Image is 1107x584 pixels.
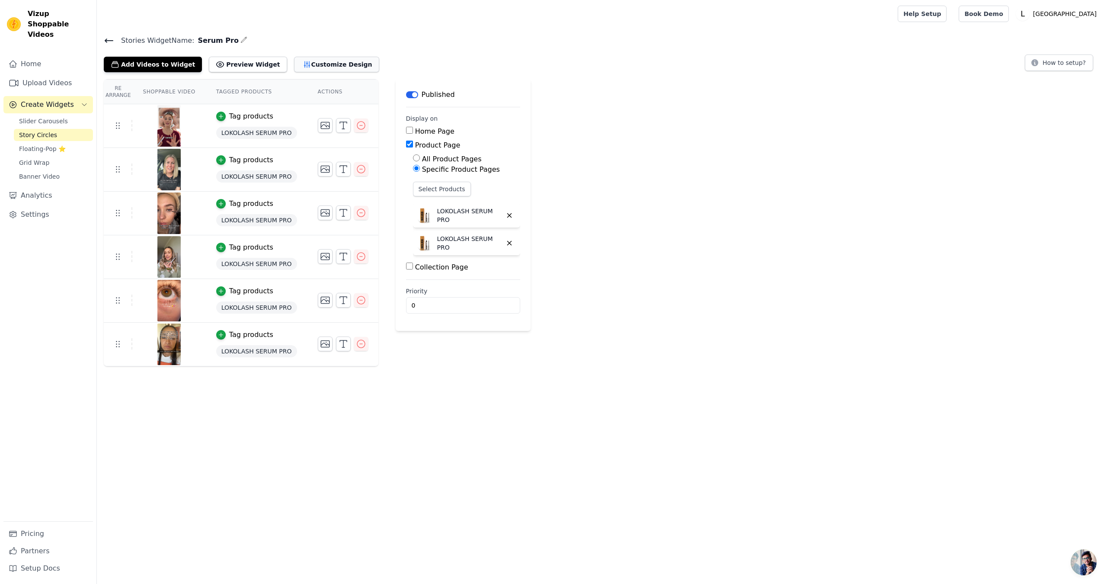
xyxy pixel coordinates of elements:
img: vizup-images-2bb9.png [157,105,181,147]
img: vizup-images-3082.png [157,149,181,190]
button: Delete widget [502,208,517,223]
span: LOKOLASH SERUM PRO [216,214,297,226]
div: Tag products [229,286,273,296]
p: [GEOGRAPHIC_DATA] [1030,6,1100,22]
img: LOKOLASH SERUM PRO [416,234,434,252]
a: Setup Docs [3,560,93,577]
div: Tag products [229,330,273,340]
button: Tag products [216,286,273,296]
div: Tag products [229,199,273,209]
button: Tag products [216,155,273,165]
p: LOKOLASH SERUM PRO [437,234,502,252]
label: Product Page [415,141,461,149]
th: Shoppable Video [132,80,205,104]
img: vizup-images-67c7.png [157,324,181,365]
a: Story Circles [14,129,93,141]
a: Pricing [3,525,93,542]
th: Actions [307,80,378,104]
label: Collection Page [415,263,468,271]
span: LOKOLASH SERUM PRO [216,302,297,314]
a: Book Demo [959,6,1008,22]
button: Tag products [216,199,273,209]
button: Delete widget [502,236,517,250]
img: vizup-images-078a.png [157,280,181,321]
div: Tag products [229,242,273,253]
button: Preview Widget [209,57,287,72]
a: Upload Videos [3,74,93,92]
button: L [GEOGRAPHIC_DATA] [1016,6,1100,22]
button: Change Thumbnail [318,205,333,220]
label: All Product Pages [422,155,482,163]
a: Banner Video [14,170,93,183]
div: Tag products [229,155,273,165]
button: Select Products [413,182,471,196]
button: How to setup? [1025,55,1093,71]
span: LOKOLASH SERUM PRO [216,258,297,270]
a: Grid Wrap [14,157,93,169]
button: Tag products [216,242,273,253]
button: Tag products [216,111,273,122]
label: Specific Product Pages [422,165,500,173]
span: Serum Pro [194,35,239,46]
img: vizup-images-fa4a.png [157,193,181,234]
button: Customize Design [294,57,379,72]
span: Slider Carousels [19,117,68,125]
a: Help Setup [898,6,947,22]
span: Grid Wrap [19,158,49,167]
p: LOKOLASH SERUM PRO [437,207,502,224]
label: Home Page [415,127,454,135]
span: LOKOLASH SERUM PRO [216,127,297,139]
label: Priority [406,287,520,295]
button: Tag products [216,330,273,340]
a: Partners [3,542,93,560]
span: Banner Video [19,172,60,181]
button: Create Widgets [3,96,93,113]
span: Stories Widget Name: [114,35,194,46]
th: Tagged Products [206,80,307,104]
th: Re Arrange [104,80,132,104]
a: Analytics [3,187,93,204]
p: Published [422,90,455,100]
img: Vizup [7,17,21,31]
span: Vizup Shoppable Videos [28,9,90,40]
span: Create Widgets [21,99,74,110]
button: Change Thumbnail [318,249,333,264]
a: Home [3,55,93,73]
div: Open chat [1071,549,1097,575]
button: Change Thumbnail [318,162,333,176]
img: vizup-images-65fb.png [157,236,181,278]
a: How to setup? [1025,61,1093,69]
img: LOKOLASH SERUM PRO [416,207,434,224]
button: Change Thumbnail [318,293,333,308]
div: Tag products [229,111,273,122]
span: Floating-Pop ⭐ [19,144,66,153]
span: LOKOLASH SERUM PRO [216,345,297,357]
button: Add Videos to Widget [104,57,202,72]
legend: Display on [406,114,438,123]
a: Slider Carousels [14,115,93,127]
button: Change Thumbnail [318,337,333,351]
text: L [1021,10,1025,18]
a: Floating-Pop ⭐ [14,143,93,155]
div: Edit Name [240,35,247,46]
span: Story Circles [19,131,57,139]
button: Change Thumbnail [318,118,333,133]
a: Settings [3,206,93,223]
span: LOKOLASH SERUM PRO [216,170,297,183]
